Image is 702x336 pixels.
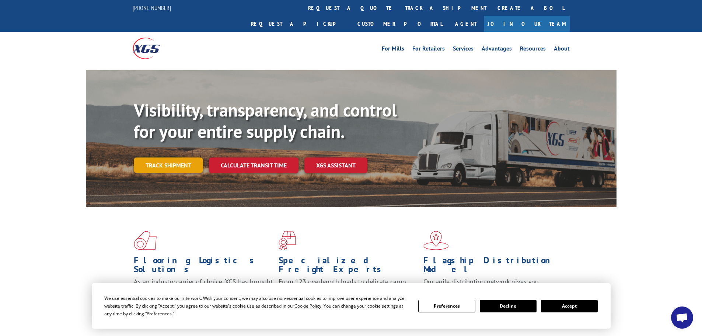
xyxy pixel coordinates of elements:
a: Services [453,46,474,54]
h1: Flooring Logistics Solutions [134,256,273,277]
button: Accept [541,300,598,312]
a: About [554,46,570,54]
span: Our agile distribution network gives you nationwide inventory management on demand. [423,277,559,295]
span: Preferences [147,311,172,317]
img: xgs-icon-focused-on-flooring-red [279,231,296,250]
a: Advantages [482,46,512,54]
a: For Mills [382,46,404,54]
a: Resources [520,46,546,54]
a: For Retailers [412,46,445,54]
span: Cookie Policy [294,303,321,309]
a: Calculate transit time [209,157,298,173]
h1: Specialized Freight Experts [279,256,418,277]
a: Agent [448,16,484,32]
div: Cookie Consent Prompt [92,283,611,329]
p: From 123 overlength loads to delicate cargo, our experienced staff knows the best way to move you... [279,277,418,310]
button: Preferences [418,300,475,312]
span: As an industry carrier of choice, XGS has brought innovation and dedication to flooring logistics... [134,277,273,304]
a: Open chat [671,306,693,329]
a: [PHONE_NUMBER] [133,4,171,11]
b: Visibility, transparency, and control for your entire supply chain. [134,98,397,143]
div: We use essential cookies to make our site work. With your consent, we may also use non-essential ... [104,294,409,318]
h1: Flagship Distribution Model [423,256,563,277]
img: xgs-icon-total-supply-chain-intelligence-red [134,231,157,250]
button: Decline [480,300,537,312]
a: Request a pickup [245,16,352,32]
a: Track shipment [134,157,203,173]
img: xgs-icon-flagship-distribution-model-red [423,231,449,250]
a: Customer Portal [352,16,448,32]
a: XGS ASSISTANT [304,157,367,173]
a: Join Our Team [484,16,570,32]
